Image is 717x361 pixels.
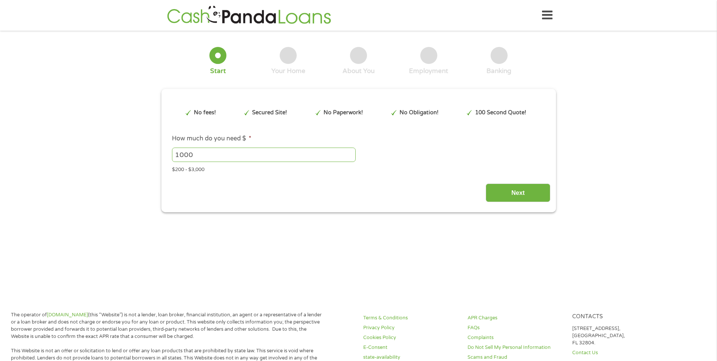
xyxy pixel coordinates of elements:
p: No Obligation! [400,109,438,117]
div: Banking [486,67,511,75]
p: Secured Site! [252,109,287,117]
p: 100 Second Quote! [475,109,526,117]
p: No fees! [194,109,216,117]
a: Contact Us [572,349,667,356]
a: Complaints [468,334,563,341]
h4: Contacts [572,313,667,321]
a: Cookies Policy [363,334,458,341]
div: Your Home [271,67,305,75]
a: Terms & Conditions [363,314,458,322]
a: APR Charges [468,314,563,322]
div: Employment [409,67,448,75]
div: Start [210,67,226,75]
a: Privacy Policy [363,324,458,331]
p: No Paperwork! [324,109,363,117]
p: The operator of (this “Website”) is not a lender, loan broker, financial institution, an agent or... [11,311,325,340]
img: GetLoanNow Logo [165,5,333,26]
div: About You [342,67,375,75]
a: E-Consent [363,344,458,351]
a: Do Not Sell My Personal Information [468,344,563,351]
p: [STREET_ADDRESS], [GEOGRAPHIC_DATA], FL 32804. [572,325,667,347]
a: [DOMAIN_NAME] [47,312,88,318]
input: Next [486,184,550,202]
label: How much do you need $ [172,135,251,143]
a: FAQs [468,324,563,331]
div: $200 - $3,000 [172,163,545,174]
